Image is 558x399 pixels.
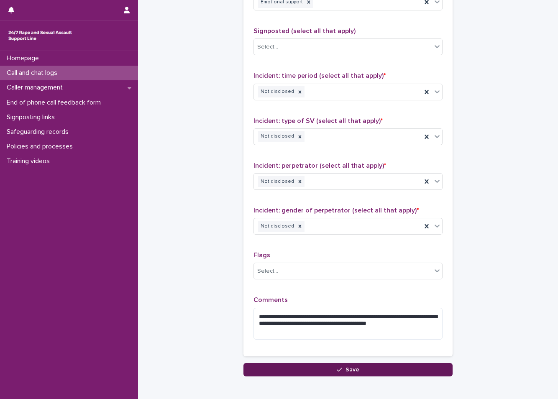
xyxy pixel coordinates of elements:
[7,27,74,44] img: rhQMoQhaT3yELyF149Cw
[3,113,61,121] p: Signposting links
[258,86,295,97] div: Not disclosed
[253,207,419,214] span: Incident: gender of perpetrator (select all that apply)
[253,28,356,34] span: Signposted (select all that apply)
[257,43,278,51] div: Select...
[253,252,270,258] span: Flags
[258,221,295,232] div: Not disclosed
[3,128,75,136] p: Safeguarding records
[253,297,288,303] span: Comments
[3,99,108,107] p: End of phone call feedback form
[3,143,79,151] p: Policies and processes
[253,118,383,124] span: Incident: type of SV (select all that apply)
[346,367,359,373] span: Save
[3,54,46,62] p: Homepage
[253,162,386,169] span: Incident: perpetrator (select all that apply)
[243,363,453,376] button: Save
[3,84,69,92] p: Caller management
[253,72,386,79] span: Incident: time period (select all that apply)
[257,267,278,276] div: Select...
[258,131,295,142] div: Not disclosed
[3,157,56,165] p: Training videos
[258,176,295,187] div: Not disclosed
[3,69,64,77] p: Call and chat logs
